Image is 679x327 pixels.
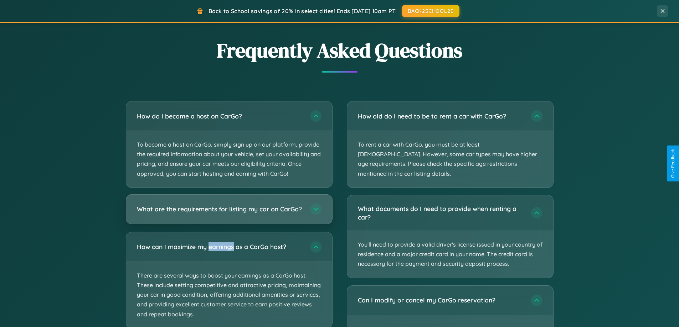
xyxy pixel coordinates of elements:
h3: How old do I need to be to rent a car with CarGo? [358,112,524,121]
h2: Frequently Asked Questions [126,37,554,64]
h3: Can I modify or cancel my CarGo reservation? [358,296,524,305]
p: To become a host on CarGo, simply sign up on our platform, provide the required information about... [126,131,332,188]
h3: How can I maximize my earnings as a CarGo host? [137,242,303,251]
p: You'll need to provide a valid driver's license issued in your country of residence and a major c... [347,231,553,278]
h3: What documents do I need to provide when renting a car? [358,204,524,222]
span: Back to School savings of 20% in select cities! Ends [DATE] 10am PT. [209,7,397,15]
h3: What are the requirements for listing my car on CarGo? [137,205,303,213]
p: To rent a car with CarGo, you must be at least [DEMOGRAPHIC_DATA]. However, some car types may ha... [347,131,553,188]
button: BACK2SCHOOL20 [402,5,459,17]
h3: How do I become a host on CarGo? [137,112,303,121]
div: Give Feedback [670,149,675,178]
